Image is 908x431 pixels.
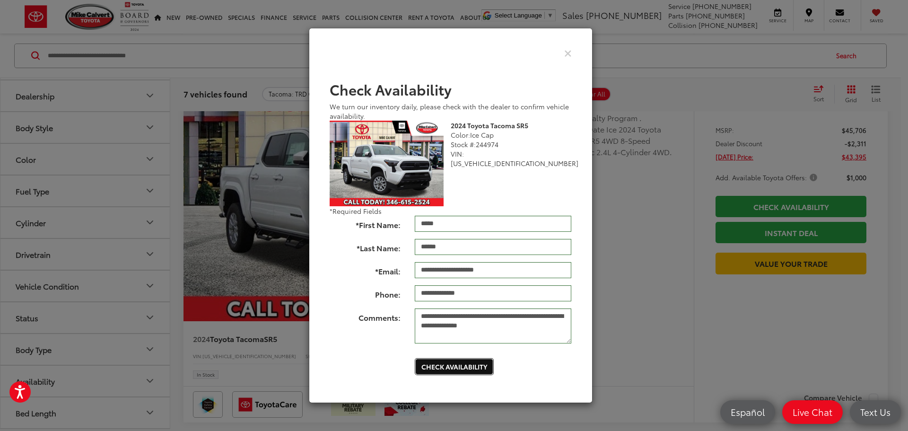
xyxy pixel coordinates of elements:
img: 2024 Toyota Tacoma SR5 [330,121,444,206]
label: *Email: [323,262,408,277]
label: Comments: [323,308,408,323]
span: VIN: [451,149,464,158]
label: Phone: [323,285,408,300]
span: Text Us [856,406,895,418]
label: *First Name: [323,216,408,230]
span: [US_VEHICLE_IDENTIFICATION_NUMBER] [451,158,578,168]
div: We turn our inventory daily, please check with the dealer to confirm vehicle availability. [330,102,572,121]
label: *Last Name: [323,239,408,254]
a: Live Chat [782,400,843,424]
button: Check Availability [415,358,494,375]
button: Close [564,48,572,58]
span: Color: [451,130,470,140]
h2: Check Availability [330,81,572,97]
b: 2024 Toyota Tacoma SR5 [451,121,528,130]
span: 244974 [476,140,498,149]
span: *Required Fields [330,206,382,216]
span: Ice Cap [470,130,494,140]
a: Text Us [850,400,901,424]
a: Español [720,400,775,424]
span: Live Chat [788,406,837,418]
span: Stock #: [451,140,476,149]
span: Español [726,406,769,418]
